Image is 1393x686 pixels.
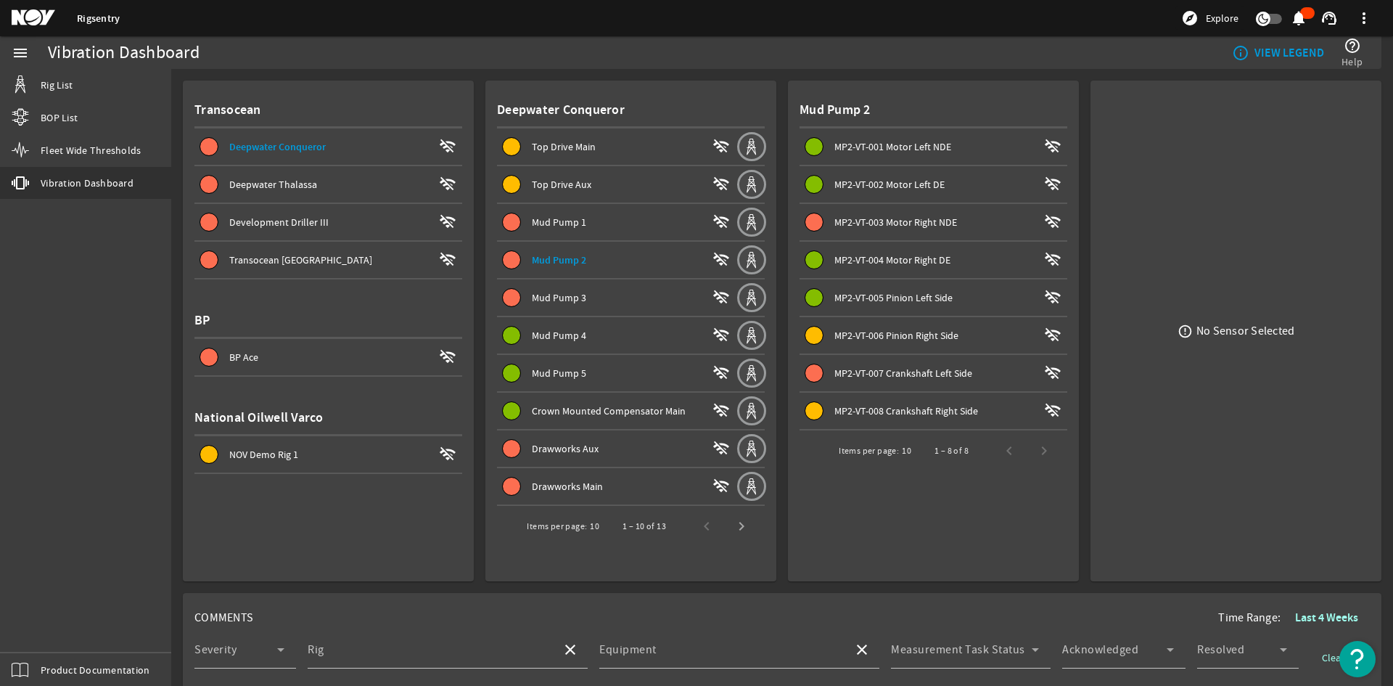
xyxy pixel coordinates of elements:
[1181,9,1199,27] mat-icon: explore
[800,166,1067,203] button: MP2-VT-002 Motor Left DE
[902,444,911,458] div: 10
[1044,402,1061,420] mat-icon: wifi_off
[834,404,978,417] span: MP2-VT-008 Crankshaft Right Side
[1206,11,1238,25] span: Explore
[12,174,29,192] mat-icon: vibration
[800,355,1067,391] button: MP2-VT-007 Crankshaft Left Side
[308,647,550,664] input: Select a Rig
[532,367,586,380] span: Mud Pump 5
[712,440,730,457] mat-icon: wifi_off
[1044,251,1061,269] mat-icon: wifi_off
[532,216,586,229] span: Mud Pump 1
[834,178,945,191] span: MP2-VT-002 Motor Left DE
[532,480,603,493] span: Drawworks Main
[800,242,1067,278] button: MP2-VT-004 Motor Right DE
[1175,7,1244,30] button: Explore
[853,641,871,658] mat-icon: close
[590,519,599,534] div: 10
[41,143,141,158] span: Fleet Wide Thresholds
[712,289,730,306] mat-icon: wifi_off
[194,128,462,165] button: Deepwater Conqueror
[712,364,730,382] mat-icon: wifi_off
[41,663,149,677] span: Product Documentation
[497,92,765,128] div: Deepwater Conqueror
[712,402,730,420] mat-icon: wifi_off
[532,253,586,267] span: Mud Pump 2
[41,176,133,190] span: Vibration Dashboard
[800,204,1067,240] button: MP2-VT-003 Motor Right NDE
[308,642,324,657] mat-label: Rig
[839,444,899,458] div: Items per page:
[834,367,972,380] span: MP2-VT-007 Crankshaft Left Side
[229,178,317,191] span: Deepwater Thalassa
[1254,46,1324,60] b: VIEW LEGEND
[1232,44,1244,62] mat-icon: info_outline
[724,509,759,544] button: Next page
[1295,610,1358,625] b: Last 4 Weeks
[497,430,736,467] button: Drawworks Aux
[1347,1,1381,36] button: more_vert
[712,327,730,344] mat-icon: wifi_off
[800,317,1067,354] button: MP2-VT-006 Pinion Right Side
[497,393,736,429] button: Crown Mounted Compensator Main
[77,12,120,25] a: Rigsentry
[834,291,953,304] span: MP2-VT-005 Pinion Left Side
[229,253,372,266] span: Transocean [GEOGRAPHIC_DATA]
[712,478,730,495] mat-icon: wifi_off
[194,92,462,128] div: Transocean
[532,291,586,304] span: Mud Pump 3
[12,44,29,62] mat-icon: menu
[712,251,730,269] mat-icon: wifi_off
[1320,9,1338,27] mat-icon: support_agent
[1218,605,1370,631] div: Time Range:
[229,351,258,364] span: BP Ace
[800,92,1067,128] div: Mud Pump 2
[497,128,736,165] button: Top Drive Main
[834,329,958,342] span: MP2-VT-006 Pinion Right Side
[439,176,456,193] mat-icon: wifi_off
[229,140,326,154] span: Deepwater Conqueror
[1226,40,1330,66] button: VIEW LEGEND
[1196,324,1295,338] div: No Sensor Selected
[497,468,736,505] button: Drawworks Main
[1341,54,1363,69] span: Help
[194,242,462,278] button: Transocean [GEOGRAPHIC_DATA]
[532,442,599,455] span: Drawworks Aux
[194,642,237,657] mat-label: Severity
[1044,213,1061,231] mat-icon: wifi_off
[599,642,657,657] mat-label: Equipment
[532,329,586,342] span: Mud Pump 4
[194,400,462,436] div: National Oilwell Varco
[834,253,950,266] span: MP2-VT-004 Motor Right DE
[1339,641,1376,677] button: Open Resource Center
[439,251,456,269] mat-icon: wifi_off
[1044,364,1061,382] mat-icon: wifi_off
[1062,642,1138,657] mat-label: Acknowledged
[41,110,78,125] span: BOP List
[1044,138,1061,155] mat-icon: wifi_off
[497,355,736,391] button: Mud Pump 5
[800,279,1067,316] button: MP2-VT-005 Pinion Left Side
[1290,9,1307,27] mat-icon: notifications
[41,78,73,92] span: Rig List
[194,436,462,473] button: NOV Demo Rig 1
[1044,289,1061,306] mat-icon: wifi_off
[1178,324,1193,339] mat-icon: error_outline
[194,166,462,203] button: Deepwater Thalassa
[1197,642,1244,657] mat-label: Resolved
[229,216,329,229] span: Development Driller III
[599,647,842,664] input: Select Equipment
[532,178,591,191] span: Top Drive Aux
[712,213,730,231] mat-icon: wifi_off
[229,448,298,461] span: NOV Demo Rig 1
[497,166,736,203] button: Top Drive Aux
[48,46,200,60] div: Vibration Dashboard
[439,213,456,231] mat-icon: wifi_off
[1322,650,1358,665] span: Clear All
[712,176,730,193] mat-icon: wifi_off
[497,242,736,278] button: Mud Pump 2
[532,140,596,153] span: Top Drive Main
[532,404,686,417] span: Crown Mounted Compensator Main
[1310,645,1370,671] button: Clear All
[934,444,969,458] div: 1 – 8 of 8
